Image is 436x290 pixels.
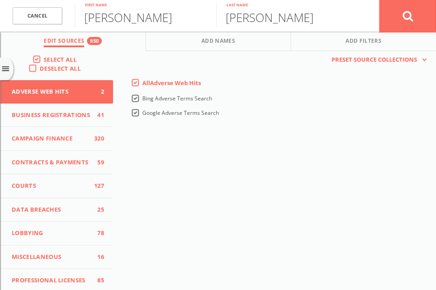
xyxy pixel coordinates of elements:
span: Contracts & Payments [12,158,91,167]
span: 59 [91,158,104,167]
button: Miscellaneous16 [0,245,113,269]
span: Miscellaneous [12,253,91,262]
span: Adverse Web Hits [12,87,91,96]
button: Add Filters [291,32,436,51]
button: Data Breaches25 [0,198,113,222]
span: 85 [91,276,104,285]
span: Edit Sources [44,37,84,47]
span: Data Breaches [12,205,91,214]
button: Business Registrations41 [0,104,113,127]
span: Professional Licenses [12,276,91,285]
span: Select All [44,55,77,63]
span: Deselect All [40,64,81,72]
span: Add Filters [345,37,381,47]
span: 320 [91,134,104,143]
button: Contracts & Payments59 [0,151,113,175]
i: menu [1,64,10,74]
span: Google Adverse Terms Search [142,109,219,117]
span: Preset Source Collections [327,55,422,64]
span: Add Names [201,37,235,47]
span: 25 [91,205,104,214]
span: Lobbying [12,229,91,238]
button: Preset Source Collections [327,55,427,64]
span: Campaign Finance [12,134,91,143]
span: 16 [91,253,104,262]
button: Add Names [146,32,291,51]
div: 850 [87,37,102,45]
span: 41 [91,111,104,120]
button: Adverse Web Hits2 [0,80,113,104]
span: Business Registrations [12,111,91,120]
button: Courts127 [0,174,113,198]
button: Lobbying78 [0,222,113,245]
span: All Adverse Web Hits [142,79,201,87]
span: 127 [91,181,104,190]
span: 2 [91,87,104,96]
span: 78 [91,229,104,238]
span: Bing Adverse Terms Search [142,95,212,102]
button: Edit Sources850 [0,32,146,51]
span: Courts [12,181,91,190]
button: Campaign Finance320 [0,127,113,151]
a: Cancel [13,7,62,25]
